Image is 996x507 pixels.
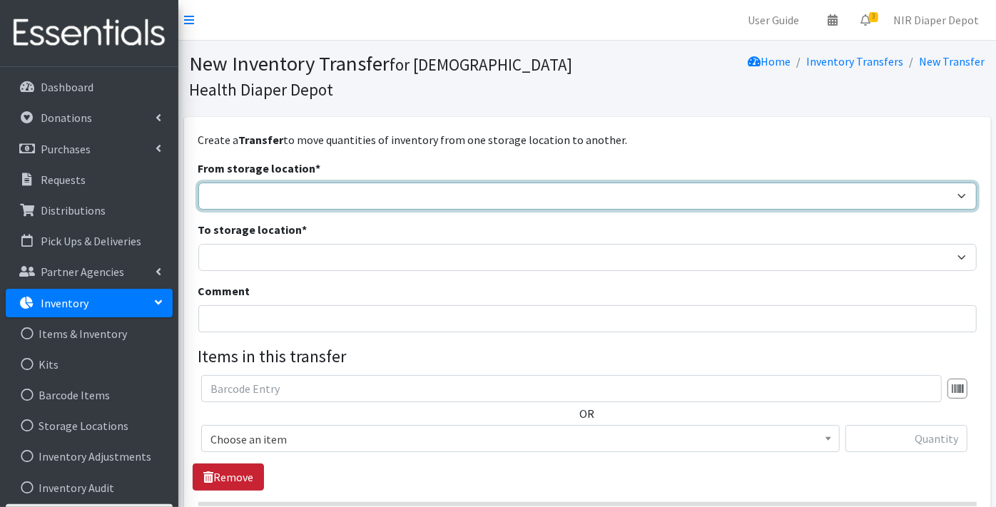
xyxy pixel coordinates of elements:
[198,160,321,177] label: From storage location
[316,161,321,175] abbr: required
[41,203,106,217] p: Distributions
[807,54,904,68] a: Inventory Transfers
[41,142,91,156] p: Purchases
[6,442,173,471] a: Inventory Adjustments
[6,411,173,440] a: Storage Locations
[748,54,791,68] a: Home
[190,51,582,101] h1: New Inventory Transfer
[6,257,173,286] a: Partner Agencies
[193,464,264,491] a: Remove
[201,375,942,402] input: Barcode Entry
[41,111,92,125] p: Donations
[6,227,173,255] a: Pick Ups & Deliveries
[198,221,308,238] label: To storage location
[41,265,124,279] p: Partner Agencies
[190,54,573,100] small: for [DEMOGRAPHIC_DATA] Health Diaper Depot
[198,282,250,299] label: Comment
[198,344,977,369] legend: Items in this transfer
[6,9,173,57] img: HumanEssentials
[201,425,840,452] span: Choose an item
[736,6,810,34] a: User Guide
[6,73,173,101] a: Dashboard
[6,319,173,348] a: Items & Inventory
[6,381,173,409] a: Barcode Items
[6,165,173,194] a: Requests
[41,173,86,187] p: Requests
[41,296,88,310] p: Inventory
[41,234,141,248] p: Pick Ups & Deliveries
[6,350,173,379] a: Kits
[41,80,93,94] p: Dashboard
[239,133,284,147] strong: Transfer
[869,12,878,22] span: 3
[580,405,595,422] label: OR
[845,425,967,452] input: Quantity
[6,473,173,502] a: Inventory Audit
[882,6,990,34] a: NIR Diaper Depot
[6,289,173,317] a: Inventory
[6,135,173,163] a: Purchases
[849,6,882,34] a: 3
[210,429,830,449] span: Choose an item
[6,196,173,225] a: Distributions
[303,222,308,237] abbr: required
[6,103,173,132] a: Donations
[198,131,977,148] p: Create a to move quantities of inventory from one storage location to another.
[920,54,985,68] a: New Transfer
